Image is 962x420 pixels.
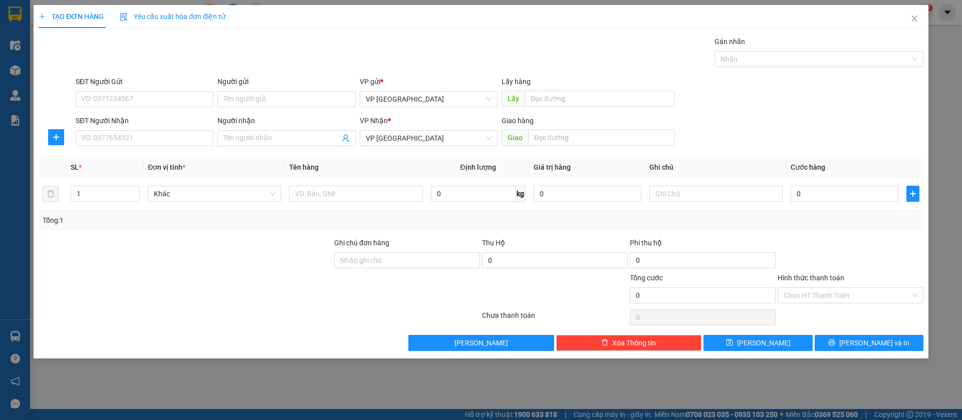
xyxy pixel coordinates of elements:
span: VP Nhận [360,117,388,125]
div: VP gửi [360,76,498,87]
span: Khác [154,186,275,201]
span: Yêu cầu xuất hóa đơn điện tử [120,13,225,21]
input: Ghi chú đơn hàng [334,252,480,268]
img: icon [120,13,128,21]
input: Ghi Chú [649,186,783,202]
span: printer [828,339,835,347]
button: save[PERSON_NAME] [703,335,812,351]
input: Dọc đường [528,130,675,146]
div: Người gửi [217,76,355,87]
button: [PERSON_NAME] [408,335,554,351]
span: Định lượng [460,163,496,171]
div: Phí thu hộ [630,237,776,252]
div: SĐT Người Gửi [76,76,213,87]
th: Ghi chú [645,158,787,177]
label: Hình thức thanh toán [778,274,844,282]
div: Tổng: 1 [43,215,371,226]
button: plus [906,186,919,202]
span: user-add [342,134,350,142]
span: plus [907,190,919,198]
span: close [910,15,918,23]
span: plus [39,13,46,20]
div: SĐT Người Nhận [76,115,213,126]
span: delete [601,339,608,347]
span: Xóa Thông tin [612,337,656,348]
input: VD: Bàn, Ghế [289,186,422,202]
span: plus [49,133,64,141]
span: VP Sài Gòn [366,92,492,107]
span: Tổng cước [630,274,663,282]
span: VP Lộc Ninh [366,131,492,146]
span: Giao hàng [502,117,534,125]
div: Người nhận [217,115,355,126]
span: save [726,339,733,347]
span: [PERSON_NAME] và In [839,337,909,348]
button: deleteXóa Thông tin [556,335,702,351]
span: TẠO ĐƠN HÀNG [39,13,104,21]
input: 0 [534,186,641,202]
button: Close [900,5,928,33]
span: Thu Hộ [482,239,505,247]
span: SL [71,163,79,171]
span: Lấy [502,91,525,107]
button: delete [43,186,59,202]
span: Tên hàng [289,163,319,171]
label: Ghi chú đơn hàng [334,239,389,247]
label: Gán nhãn [714,38,745,46]
input: Dọc đường [525,91,675,107]
div: Chưa thanh toán [481,310,629,327]
span: Đơn vị tính [148,163,185,171]
span: Lấy hàng [502,78,531,86]
span: Giao [502,130,528,146]
span: Giá trị hàng [534,163,571,171]
span: [PERSON_NAME] [454,337,508,348]
button: printer[PERSON_NAME] và In [815,335,923,351]
span: [PERSON_NAME] [737,337,791,348]
button: plus [48,129,64,145]
span: kg [516,186,526,202]
span: Cước hàng [791,163,825,171]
